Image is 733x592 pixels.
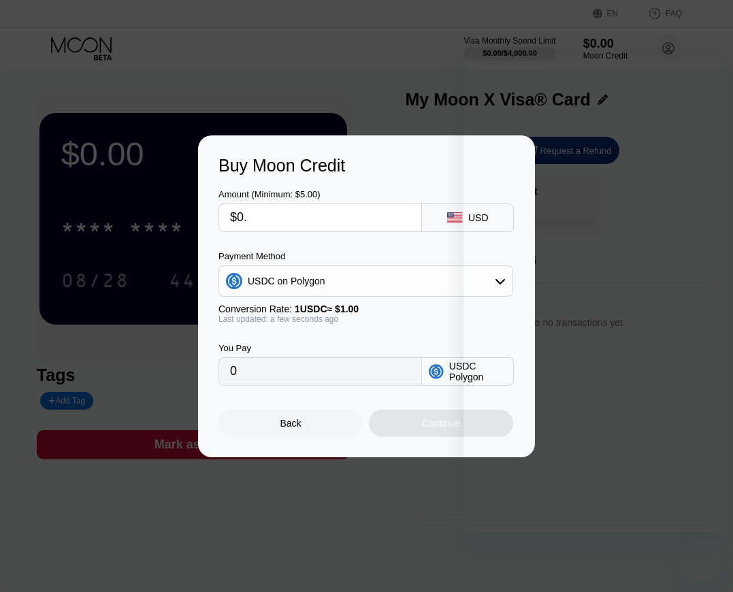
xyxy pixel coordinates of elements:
[218,343,422,353] div: You Pay
[218,314,513,324] div: Last updated: a few seconds ago
[295,303,359,314] span: 1 USDC ≈ $1.00
[280,418,302,429] div: Back
[218,156,515,176] div: Buy Moon Credit
[679,538,722,581] iframe: Button to launch messaging window, conversation in progress
[219,267,512,295] div: USDC on Polygon
[463,56,722,532] iframe: Messaging window
[218,189,422,199] div: Amount (Minimum: $5.00)
[230,204,410,231] input: $0.00
[218,251,513,261] div: Payment Method
[449,361,506,382] div: USDC Polygon
[218,410,363,437] div: Back
[218,303,513,314] div: Conversion Rate:
[248,276,325,286] div: USDC on Polygon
